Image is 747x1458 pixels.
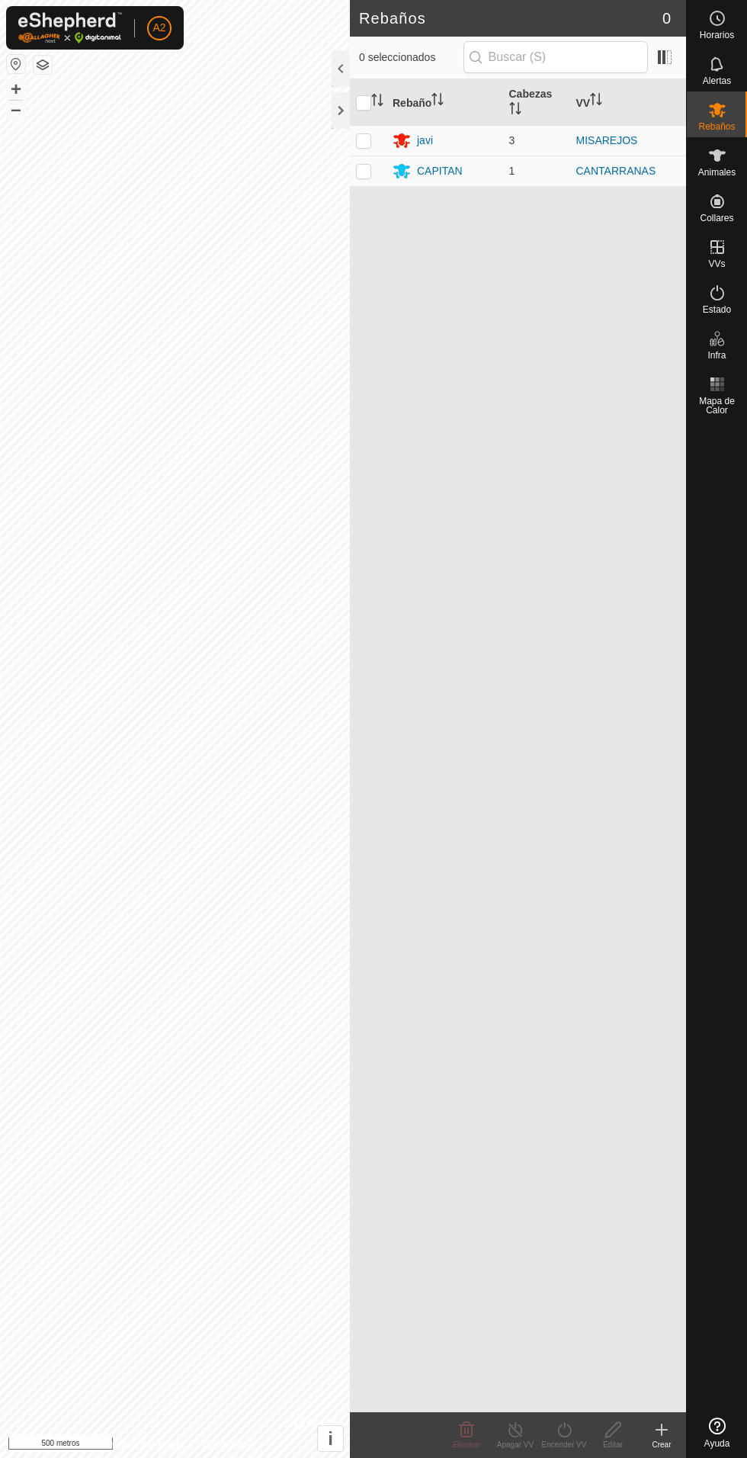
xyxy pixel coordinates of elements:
[393,96,431,108] font: Rebaño
[7,100,25,118] button: –
[34,56,52,74] button: Capas del Mapa
[687,1411,747,1454] a: Ayuda
[698,167,736,178] font: Animales
[96,1440,184,1450] font: Política de Privacidad
[328,1428,333,1449] font: i
[576,165,656,177] a: CANTARRANAS
[652,1440,671,1449] font: Crear
[699,396,735,416] font: Mapa de Calor
[417,133,433,149] div: javi
[603,1440,623,1449] font: Editar
[509,165,515,177] span: 1
[576,96,591,108] font: VV
[708,259,725,269] font: VVs
[431,95,444,108] p-sorticon: Activar para ordenar
[700,213,733,223] font: Collares
[11,79,21,99] font: +
[359,51,435,63] font: 0 seleccionados
[417,163,463,179] div: CAPITAN
[590,95,602,108] p-sorticon: Activar para ordenar
[152,21,165,34] font: A2
[662,10,671,27] font: 0
[203,1438,254,1452] a: Contáctenos
[509,104,521,117] p-sorticon: Activar para ordenar
[96,1438,184,1452] a: Política de Privacidad
[359,10,426,27] font: Rebaños
[698,121,735,132] font: Rebaños
[542,1440,587,1449] font: Encender VV
[509,134,515,146] span: 3
[700,30,734,40] font: Horarios
[576,134,638,146] a: MISAREJOS
[11,98,21,119] font: –
[18,12,122,43] img: Logotipo de Gallagher
[509,88,553,100] font: Cabezas
[7,55,25,73] button: Restablecer Mapa
[703,304,731,315] font: Estado
[707,350,726,361] font: Infra
[371,96,383,108] p-sorticon: Activar para ordenar
[703,75,731,86] font: Alertas
[704,1438,730,1449] font: Ayuda
[203,1440,254,1450] font: Contáctenos
[453,1440,480,1449] font: Eliminar
[7,80,25,98] button: +
[497,1440,534,1449] font: Apagar VV
[318,1426,343,1451] button: i
[463,41,648,73] input: Buscar (S)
